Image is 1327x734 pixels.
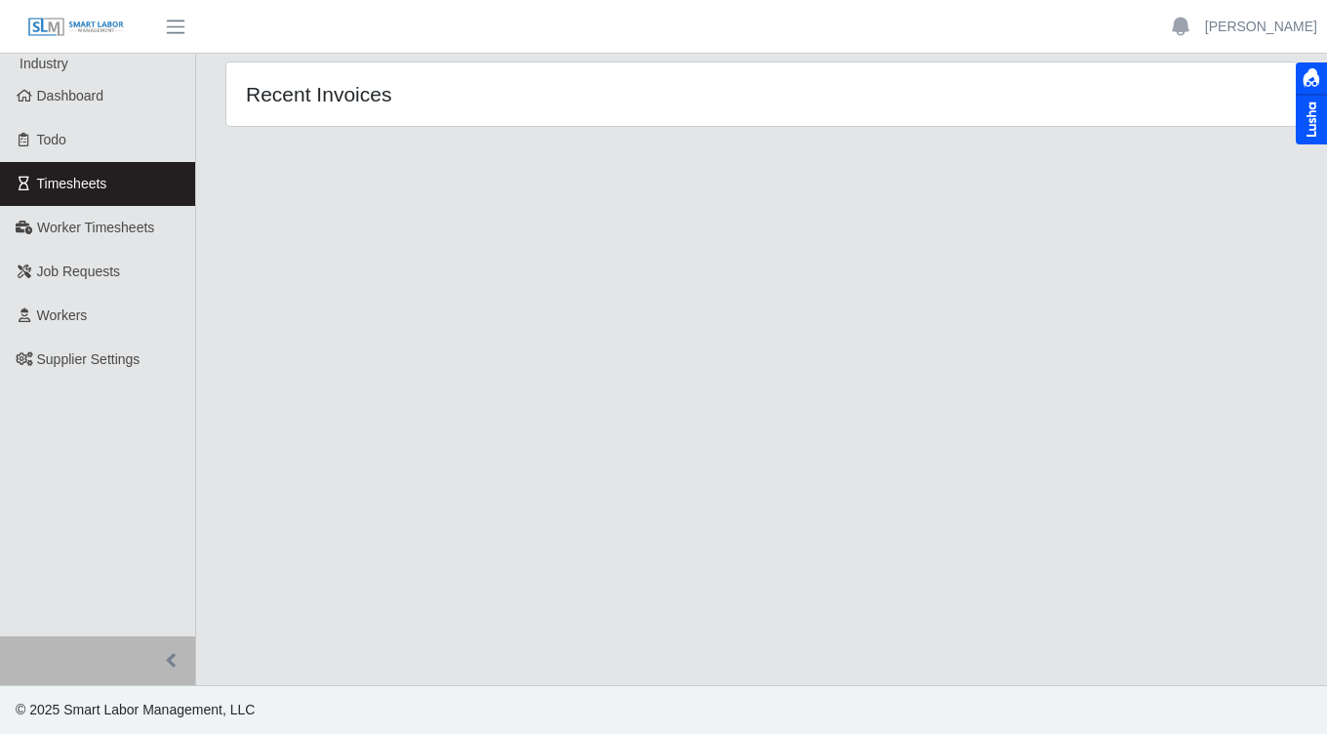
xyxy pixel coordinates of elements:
[16,702,255,717] span: © 2025 Smart Labor Management, LLC
[37,307,88,323] span: Workers
[37,220,154,235] span: Worker Timesheets
[1205,17,1317,37] a: [PERSON_NAME]
[37,351,141,367] span: Supplier Settings
[27,17,125,38] img: SLM Logo
[37,264,121,279] span: Job Requests
[20,56,68,71] span: Industry
[37,132,66,147] span: Todo
[37,88,104,103] span: Dashboard
[37,176,107,191] span: Timesheets
[246,82,659,106] h4: Recent Invoices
